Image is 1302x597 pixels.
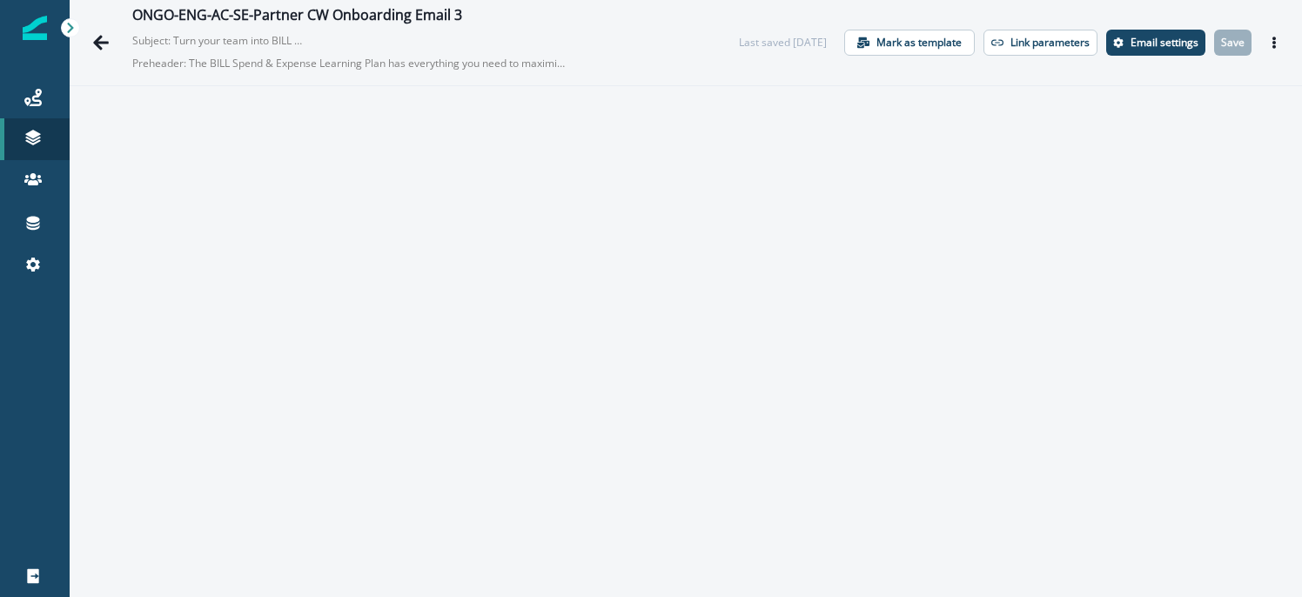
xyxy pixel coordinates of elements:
[844,30,975,56] button: Mark as template
[23,16,47,40] img: Inflection
[84,25,118,60] button: Go back
[132,49,567,78] p: Preheader: The BILL Spend & Expense Learning Plan has everything you need to maximize efficiency ...
[983,30,1097,56] button: Link parameters
[876,37,962,49] p: Mark as template
[1106,30,1205,56] button: Settings
[132,7,462,26] div: ONGO-ENG-AC-SE-Partner CW Onboarding Email 3
[1214,30,1252,56] button: Save
[132,26,306,49] p: Subject: Turn your team into BILL S&E experts. Start now.
[1131,37,1198,49] p: Email settings
[1260,30,1288,56] button: Actions
[1221,37,1245,49] p: Save
[739,35,827,50] div: Last saved [DATE]
[1010,37,1090,49] p: Link parameters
